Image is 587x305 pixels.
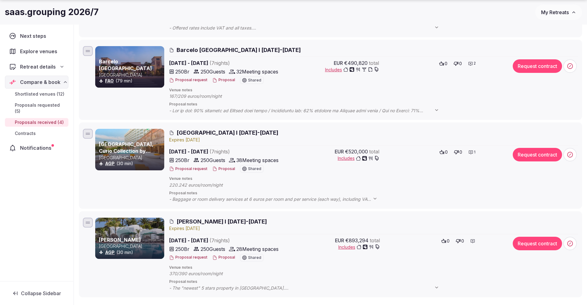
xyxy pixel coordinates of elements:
a: Proposals received (4) [5,118,68,127]
span: Contracts [15,130,36,137]
button: Request contract [513,237,562,250]
button: AGP [105,160,115,167]
span: 220.242 euros/room/night [169,182,235,188]
span: 0 [445,149,448,155]
div: (30 min) [99,249,163,255]
span: [GEOGRAPHIC_DATA] I [DATE]-[DATE] [177,129,278,137]
div: Expire s [DATE] [169,137,578,143]
span: 250 Br [175,68,190,75]
span: EUR [334,59,343,67]
span: 250 Guests [201,156,225,164]
a: Shortlisted venues (12) [5,90,68,98]
a: [GEOGRAPHIC_DATA], Curio Collection by [PERSON_NAME] [99,141,153,161]
button: Proposal request [169,255,207,260]
div: (79 min) [99,78,163,84]
span: [PERSON_NAME] I [DATE]-[DATE] [177,218,267,225]
span: ( 7 night s ) [210,149,230,155]
button: Includes [338,244,380,250]
span: Explore venues [20,48,60,55]
span: Notifications [20,144,54,152]
span: 2 [474,61,476,66]
span: 38 Meeting spaces [236,156,279,164]
span: EUR [335,237,344,244]
span: 250 Guests [201,245,225,253]
p: [GEOGRAPHIC_DATA] [99,72,163,78]
button: Proposal [212,166,235,172]
span: Next steps [20,32,49,40]
h1: saas.grouping 2026/7 [5,6,99,18]
span: 0 [459,149,462,155]
a: AGP [105,161,115,166]
span: Venue notes [169,88,578,93]
span: Collapse Sidebar [21,290,61,296]
span: 0 [445,61,447,67]
a: AGP [105,250,115,255]
a: Barcelo [GEOGRAPHIC_DATA] [99,58,152,71]
button: Collapse Sidebar [5,287,68,300]
a: Next steps [5,30,68,42]
button: Proposal request [169,166,207,172]
button: Includes [338,155,379,161]
span: - Offered rates include VAT and all taxes. - Meeting and breakout rooms: During set up and disman... [169,25,445,31]
button: 0 [452,148,464,156]
button: FAO [105,78,114,84]
div: Expire s [DATE] [169,225,578,232]
button: 0 [439,237,451,245]
span: Shortlisted venues (12) [15,91,64,97]
span: - The "newest" 5 stars property in [GEOGRAPHIC_DATA]. - The hotel has 308 guestrooms including 57... [169,285,445,291]
button: 0 [452,59,464,68]
a: Contracts [5,129,68,138]
span: Retreat details [20,63,56,70]
span: 167/209 euros/room/night [169,93,234,99]
span: Proposals requested (5) [15,102,66,114]
a: FAO [105,78,114,83]
span: 1 [474,150,475,155]
span: Proposal notes [169,279,578,284]
span: - Baggage or room delivery services at 6 euros per room and per service (each way), including VAT... [169,196,384,202]
span: Shared [248,256,261,259]
span: €893,294 [345,237,369,244]
span: Compare & book [20,78,60,86]
button: 0 [438,148,450,156]
button: Includes [325,67,379,73]
button: Proposal [212,77,235,83]
span: 32 Meeting spaces [236,68,278,75]
a: Proposals requested (5) [5,101,68,116]
span: Venue notes [169,265,578,270]
button: AGP [105,249,115,255]
span: [DATE] - [DATE] [169,148,279,155]
span: 0 [459,61,462,67]
span: Proposals received (4) [15,119,64,125]
p: [GEOGRAPHIC_DATA] [99,243,163,249]
span: - Lor ip dol: 90% sitametc ad Elitsed doei tempo / Incididuntu lab: 62% etdolore ma Aliquae admi ... [169,108,445,114]
span: Shared [248,167,261,171]
span: 250 Guests [201,68,225,75]
span: €490,820 [344,59,368,67]
span: Proposal notes [169,191,578,196]
span: 250 Br [175,245,190,253]
button: Request contract [513,148,562,161]
span: 28 Meeting spaces [236,245,279,253]
span: Venue notes [169,176,578,181]
span: 370/390 euros/room/night [169,271,235,277]
span: €520,000 [345,148,368,155]
a: Explore venues [5,45,68,58]
span: [DATE] - [DATE] [169,59,278,67]
button: Request contract [513,59,562,73]
span: ( 7 night s ) [210,60,230,66]
span: [DATE] - [DATE] [169,237,279,244]
a: [PERSON_NAME] [99,237,141,243]
span: My Retreats [541,9,569,15]
span: 250 Br [175,156,190,164]
div: (30 min) [99,160,163,167]
span: Barcelo [GEOGRAPHIC_DATA] I [DATE]-[DATE] [177,46,301,54]
span: total [369,59,379,67]
button: Proposal [212,255,235,260]
button: Proposal request [169,77,207,83]
span: ( 7 night s ) [210,237,230,244]
span: 0 [461,238,464,244]
span: EUR [335,148,344,155]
